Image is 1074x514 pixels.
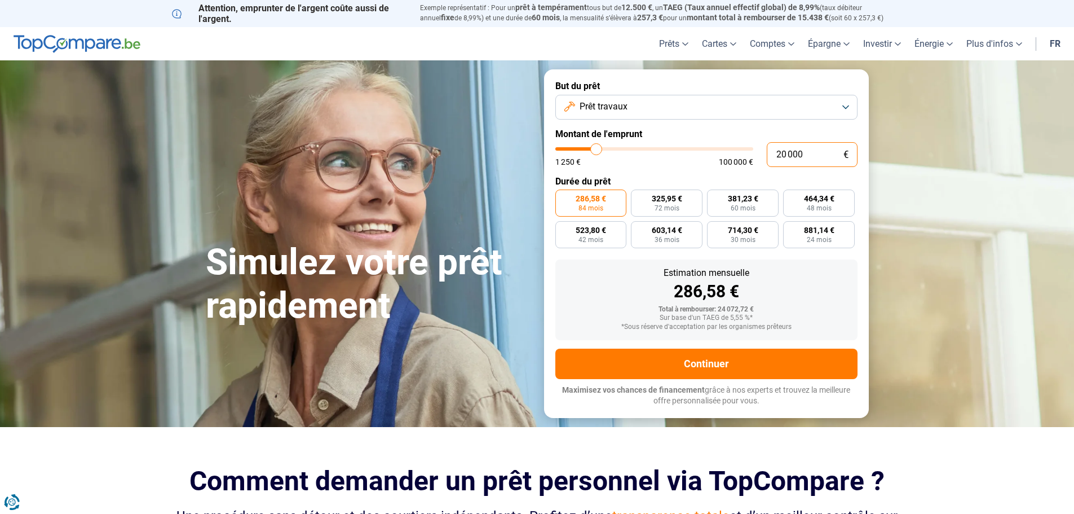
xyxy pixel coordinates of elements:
[663,3,820,12] span: TAEG (Taux annuel effectif global) de 8,99%
[576,195,606,203] span: 286,58 €
[532,13,560,22] span: 60 mois
[807,205,832,212] span: 48 mois
[731,205,755,212] span: 60 mois
[731,236,755,243] span: 30 mois
[420,3,903,23] p: Exemple représentatif : Pour un tous but de , un (taux débiteur annuel de 8,99%) et une durée de ...
[578,236,603,243] span: 42 mois
[804,226,834,234] span: 881,14 €
[515,3,587,12] span: prêt à tempérament
[14,35,140,53] img: TopCompare
[555,349,858,379] button: Continuer
[621,3,652,12] span: 12.500 €
[804,195,834,203] span: 464,34 €
[562,385,705,394] span: Maximisez vos chances de financement
[719,158,753,166] span: 100 000 €
[555,385,858,407] p: grâce à nos experts et trouvez la meilleure offre personnalisée pour vous.
[652,195,682,203] span: 325,95 €
[856,27,908,60] a: Investir
[801,27,856,60] a: Épargne
[555,81,858,91] label: But du prêt
[564,306,848,314] div: Total à rembourser: 24 072,72 €
[564,269,848,278] div: Estimation mensuelle
[564,314,848,322] div: Sur base d'un TAEG de 5,55 %*
[687,13,829,22] span: montant total à rembourser de 15.438 €
[441,13,454,22] span: fixe
[564,323,848,331] div: *Sous réserve d'acceptation par les organismes prêteurs
[655,205,679,212] span: 72 mois
[172,465,903,497] h2: Comment demander un prêt personnel via TopCompare ?
[960,27,1029,60] a: Plus d'infos
[206,241,531,328] h1: Simulez votre prêt rapidement
[578,205,603,212] span: 84 mois
[1043,27,1067,60] a: fr
[564,283,848,300] div: 286,58 €
[555,158,581,166] span: 1 250 €
[555,129,858,139] label: Montant de l'emprunt
[576,226,606,234] span: 523,80 €
[728,195,758,203] span: 381,23 €
[652,27,695,60] a: Prêts
[580,100,627,113] span: Prêt travaux
[555,176,858,187] label: Durée du prêt
[555,95,858,120] button: Prêt travaux
[743,27,801,60] a: Comptes
[908,27,960,60] a: Énergie
[652,226,682,234] span: 603,14 €
[655,236,679,243] span: 36 mois
[637,13,663,22] span: 257,3 €
[695,27,743,60] a: Cartes
[807,236,832,243] span: 24 mois
[843,150,848,160] span: €
[172,3,406,24] p: Attention, emprunter de l'argent coûte aussi de l'argent.
[728,226,758,234] span: 714,30 €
